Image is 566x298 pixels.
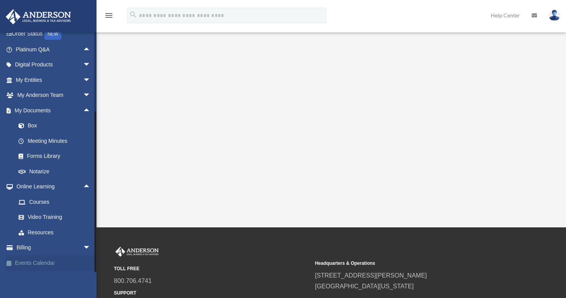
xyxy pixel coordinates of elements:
a: Box [11,118,102,134]
a: Digital Productsarrow_drop_down [5,57,102,73]
small: SUPPORT [114,289,310,297]
span: arrow_drop_down [83,88,98,103]
span: arrow_drop_down [83,240,98,256]
img: Anderson Advisors Platinum Portal [3,9,73,24]
span: arrow_drop_up [83,179,98,195]
a: Meeting Minutes [11,133,102,149]
a: [GEOGRAPHIC_DATA][US_STATE] [315,283,414,290]
span: arrow_drop_up [83,103,98,119]
a: Video Training [11,210,102,225]
a: Platinum Q&Aarrow_drop_up [5,42,102,57]
a: Online Learningarrow_drop_up [5,179,102,195]
a: Resources [11,225,102,240]
span: arrow_drop_down [83,72,98,88]
a: Events Calendar [5,255,102,271]
img: User Pic [549,10,560,21]
a: Notarize [11,164,102,179]
a: My Documentsarrow_drop_up [5,103,102,118]
a: Billingarrow_drop_down [5,240,102,256]
span: arrow_drop_up [83,42,98,58]
a: 800.706.4741 [114,278,152,284]
a: [STREET_ADDRESS][PERSON_NAME] [315,272,427,279]
a: Forms Library [11,149,102,164]
span: arrow_drop_down [83,57,98,73]
a: My Anderson Teamarrow_drop_down [5,88,102,103]
a: My Entitiesarrow_drop_down [5,72,102,88]
small: TOLL FREE [114,265,310,273]
small: Headquarters & Operations [315,259,511,268]
a: Order StatusNEW [5,26,102,42]
i: menu [104,11,114,20]
a: menu [104,14,114,20]
img: Anderson Advisors Platinum Portal [114,247,160,257]
a: Courses [11,194,102,210]
i: search [129,10,137,19]
div: NEW [44,28,61,40]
